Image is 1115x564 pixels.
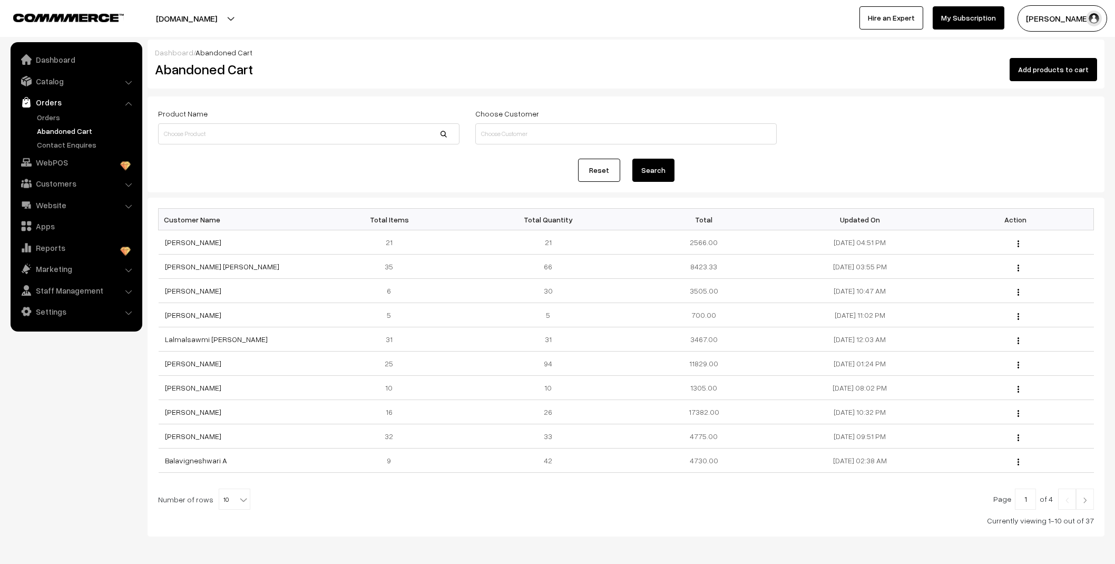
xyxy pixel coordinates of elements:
td: 21 [314,230,470,255]
td: [DATE] 09:51 PM [782,424,938,449]
span: 10 [219,489,250,510]
h2: Abandoned Cart [155,61,458,77]
td: 16 [314,400,470,424]
a: [PERSON_NAME] [165,359,221,368]
input: Choose Customer [475,123,777,144]
a: Abandoned Cart [34,125,139,137]
a: Marketing [13,259,139,278]
a: [PERSON_NAME] [165,407,221,416]
td: [DATE] 12:03 AM [782,327,938,352]
td: 33 [470,424,626,449]
label: Choose Customer [475,108,539,119]
a: Reset [578,159,620,182]
th: Total [626,209,782,230]
td: 21 [470,230,626,255]
td: 10 [314,376,470,400]
a: [PERSON_NAME] [165,383,221,392]
button: Add products to cart [1010,58,1097,81]
a: Reports [13,238,139,257]
img: Menu [1018,459,1019,465]
th: Updated On [782,209,938,230]
td: 35 [314,255,470,279]
span: of 4 [1040,494,1053,503]
a: Balavigneshwari A [165,456,227,465]
img: Menu [1018,410,1019,417]
img: Menu [1018,362,1019,368]
a: My Subscription [933,6,1004,30]
img: Left [1062,497,1072,503]
td: 30 [470,279,626,303]
td: 25 [314,352,470,376]
a: [PERSON_NAME] [165,286,221,295]
td: 17382.00 [626,400,782,424]
img: user [1086,11,1102,26]
th: Action [938,209,1094,230]
td: 5 [470,303,626,327]
td: 10 [470,376,626,400]
td: 66 [470,255,626,279]
td: 1305.00 [626,376,782,400]
td: [DATE] 03:55 PM [782,255,938,279]
img: COMMMERCE [13,14,124,22]
a: Dashboard [155,48,193,57]
a: Catalog [13,72,139,91]
th: Customer Name [159,209,315,230]
a: [PERSON_NAME] [PERSON_NAME] [165,262,279,271]
a: Website [13,196,139,215]
a: Orders [13,93,139,112]
td: [DATE] 02:38 AM [782,449,938,473]
button: [DOMAIN_NAME] [119,5,254,32]
img: Menu [1018,289,1019,296]
td: 31 [314,327,470,352]
a: Customers [13,174,139,193]
span: Abandoned Cart [195,48,252,57]
td: 26 [470,400,626,424]
span: Number of rows [158,494,213,505]
td: 4775.00 [626,424,782,449]
td: 8423.33 [626,255,782,279]
a: COMMMERCE [13,11,105,23]
img: Menu [1018,337,1019,344]
a: [PERSON_NAME] [165,310,221,319]
td: 6 [314,279,470,303]
img: Menu [1018,313,1019,320]
a: Apps [13,217,139,236]
td: 5 [314,303,470,327]
a: Lalmalsawmi [PERSON_NAME] [165,335,268,344]
td: 11829.00 [626,352,782,376]
a: [PERSON_NAME] [165,432,221,441]
div: / [155,47,1097,58]
td: 700.00 [626,303,782,327]
label: Product Name [158,108,208,119]
td: 9 [314,449,470,473]
td: 31 [470,327,626,352]
a: WebPOS [13,153,139,172]
td: [DATE] 08:02 PM [782,376,938,400]
td: 32 [314,424,470,449]
td: [DATE] 10:32 PM [782,400,938,424]
th: Total Quantity [470,209,626,230]
td: 94 [470,352,626,376]
th: Total Items [314,209,470,230]
a: Hire an Expert [859,6,923,30]
a: Staff Management [13,281,139,300]
img: Menu [1018,240,1019,247]
img: Menu [1018,386,1019,393]
img: Menu [1018,265,1019,271]
td: 3505.00 [626,279,782,303]
button: Search [632,159,674,182]
span: Page [993,494,1011,503]
a: Orders [34,112,139,123]
td: 3467.00 [626,327,782,352]
input: Choose Product [158,123,459,144]
a: Dashboard [13,50,139,69]
a: Settings [13,302,139,321]
td: [DATE] 11:02 PM [782,303,938,327]
td: 2566.00 [626,230,782,255]
button: [PERSON_NAME] [1018,5,1107,32]
div: Currently viewing 1-10 out of 37 [158,515,1094,526]
img: Right [1080,497,1090,503]
td: [DATE] 10:47 AM [782,279,938,303]
td: 42 [470,449,626,473]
